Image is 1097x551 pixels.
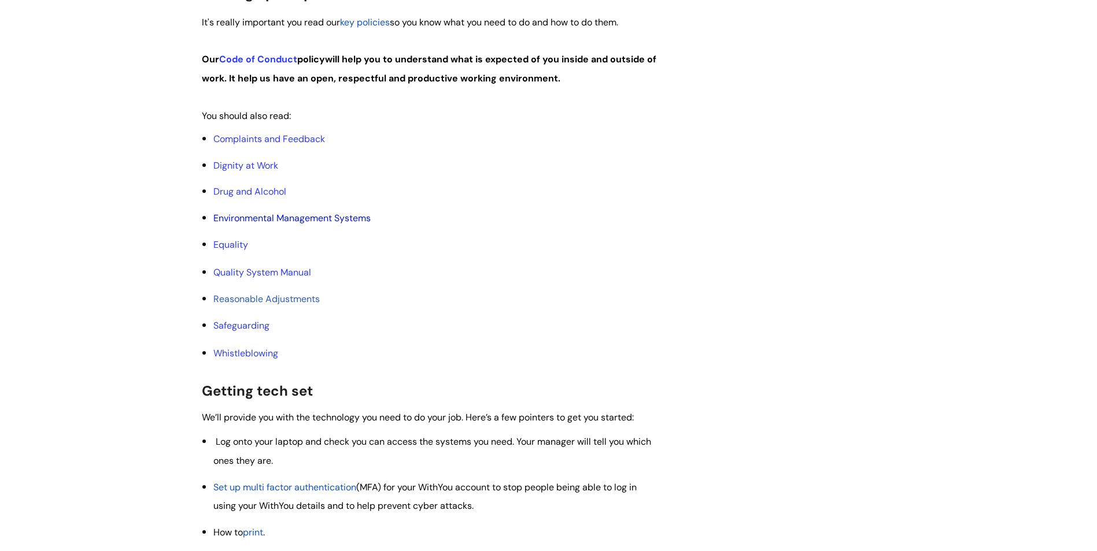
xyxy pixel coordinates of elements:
a: Whistleblowing [213,347,278,359]
a: Safeguarding [213,319,269,332]
a: Quality System Manual [213,266,311,278]
a: Reasonable Adjustments [213,293,320,305]
a: Equality [213,239,248,251]
a: Drug and Alcohol [213,185,286,198]
span: so you know what you need to do and how to do them. [390,16,618,28]
span: It's really important you read our [202,16,340,28]
span: Getting tech set [202,382,313,400]
span: Log onto your laptop and check you can access the systems you need. Your manager will tell you wh... [213,435,651,466]
span: How to . [213,526,265,538]
span: will help you to understand what is expected of you inside and outside of work. It help us have a... [202,53,656,84]
a: Complaints and Feedback [213,133,325,145]
a: Code of Conduct [219,53,297,65]
a: key policies [340,16,390,28]
span: (MFA) for your WithYou account to stop people being able to log in using your WithYou details and... [213,481,637,512]
a: Environmental Management Systems [213,212,371,224]
strong: policy [202,53,656,84]
a: Set up multi factor authentication [213,481,356,493]
span: We’ll provide you with the technology you need to do your job. Here’s a few pointers to get you s... [202,411,634,423]
span: You should also read: [202,110,291,122]
a: Dignity at Work [213,159,278,172]
strong: Our [202,53,219,65]
a: print [243,526,263,538]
